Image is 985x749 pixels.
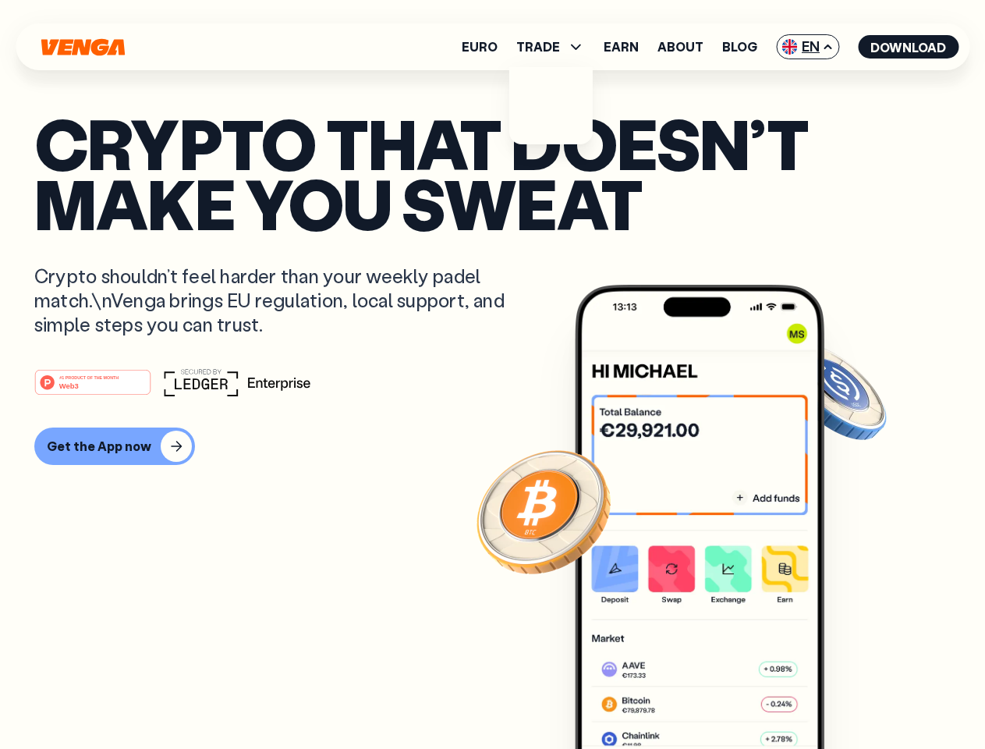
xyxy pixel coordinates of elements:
img: Bitcoin [473,441,614,581]
tspan: Web3 [59,381,79,389]
a: Blog [722,41,757,53]
a: Earn [604,41,639,53]
button: Get the App now [34,428,195,465]
a: Get the App now [34,428,951,465]
img: flag-uk [781,39,797,55]
tspan: #1 PRODUCT OF THE MONTH [59,374,119,379]
span: TRADE [516,37,585,56]
a: About [657,41,703,53]
div: Get the App now [47,438,151,454]
img: USDC coin [778,335,890,448]
a: #1 PRODUCT OF THE MONTHWeb3 [34,378,151,399]
span: TRADE [516,41,560,53]
p: Crypto shouldn’t feel harder than your weekly padel match.\nVenga brings EU regulation, local sup... [34,264,527,337]
span: EN [776,34,839,59]
button: Download [858,35,958,59]
p: Crypto that doesn’t make you sweat [34,113,951,233]
a: Euro [462,41,498,53]
svg: Home [39,38,126,56]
